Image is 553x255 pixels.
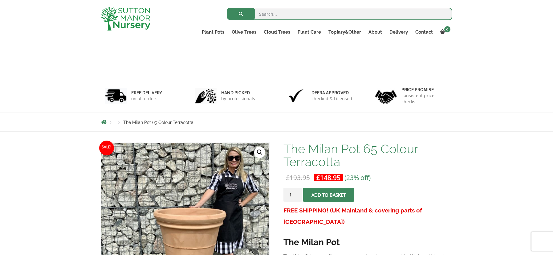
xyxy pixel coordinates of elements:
[344,173,371,182] span: (23% off)
[285,88,307,104] img: 3.jpg
[99,141,114,155] span: Sale!
[283,188,302,202] input: Product quantity
[444,26,450,32] span: 0
[311,90,352,96] h6: Defra approved
[386,28,412,36] a: Delivery
[283,237,340,247] strong: The Milan Pot
[401,87,448,93] h6: Price promise
[286,173,310,182] bdi: 193.95
[294,28,325,36] a: Plant Care
[101,6,150,31] img: logo
[437,28,452,36] a: 0
[101,120,452,125] nav: Breadcrumbs
[198,28,228,36] a: Plant Pots
[325,28,365,36] a: Topiary&Other
[131,96,162,102] p: on all orders
[283,142,452,168] h1: The Milan Pot 65 Colour Terracotta
[283,205,452,228] h3: FREE SHIPPING! (UK Mainland & covering parts of [GEOGRAPHIC_DATA])
[105,88,127,104] img: 1.jpg
[123,120,193,125] span: The Milan Pot 65 Colour Terracotta
[375,86,397,105] img: 4.jpg
[303,188,354,202] button: Add to basket
[227,8,452,20] input: Search...
[365,28,386,36] a: About
[316,173,340,182] bdi: 148.95
[195,88,217,104] img: 2.jpg
[221,90,255,96] h6: hand picked
[221,96,255,102] p: by professionals
[254,147,265,158] a: View full-screen image gallery
[316,173,320,182] span: £
[401,93,448,105] p: consistent price checks
[412,28,437,36] a: Contact
[228,28,260,36] a: Olive Trees
[131,90,162,96] h6: FREE DELIVERY
[311,96,352,102] p: checked & Licensed
[286,173,290,182] span: £
[260,28,294,36] a: Cloud Trees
